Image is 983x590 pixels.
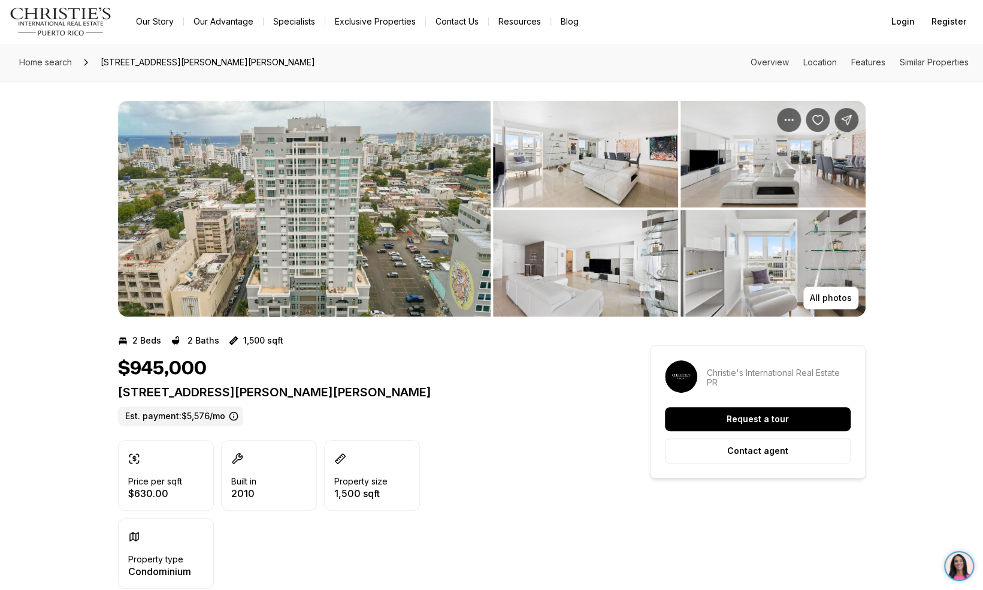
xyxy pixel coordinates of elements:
[727,414,789,424] p: Request a tour
[803,57,837,67] a: Skip to: Location
[680,101,866,207] button: View image gallery
[231,477,256,486] p: Built in
[493,101,866,317] li: 2 of 8
[727,446,788,456] p: Contact agent
[851,57,885,67] a: Skip to: Features
[751,58,969,67] nav: Page section menu
[334,477,388,486] p: Property size
[680,210,866,317] button: View image gallery
[96,53,320,72] span: [STREET_ADDRESS][PERSON_NAME][PERSON_NAME]
[884,10,922,34] button: Login
[118,407,243,426] label: Est. payment: $5,576/mo
[751,57,789,67] a: Skip to: Overview
[493,210,678,317] button: View image gallery
[931,17,966,26] span: Register
[551,13,588,30] a: Blog
[128,477,182,486] p: Price per sqft
[243,336,283,345] p: 1,500 sqft
[493,101,678,207] button: View image gallery
[924,10,973,34] button: Register
[810,293,852,303] p: All photos
[19,57,72,67] span: Home search
[777,108,801,132] button: Property options
[118,385,607,399] p: [STREET_ADDRESS][PERSON_NAME][PERSON_NAME]
[10,7,112,36] img: logo
[665,407,851,431] button: Request a tour
[426,13,488,30] button: Contact Us
[334,489,388,498] p: 1,500 sqft
[264,13,325,30] a: Specialists
[128,555,183,564] p: Property type
[118,101,491,317] li: 1 of 8
[834,108,858,132] button: Share Property: 305 VILLAMIL #1712
[132,336,161,345] p: 2 Beds
[128,489,182,498] p: $630.00
[118,101,491,317] button: View image gallery
[187,336,219,345] p: 2 Baths
[900,57,969,67] a: Skip to: Similar Properties
[14,53,77,72] a: Home search
[489,13,551,30] a: Resources
[806,108,830,132] button: Save Property: 305 VILLAMIL #1712
[707,368,851,387] p: Christie's International Real Estate PR
[231,489,256,498] p: 2010
[7,7,35,35] img: be3d4b55-7850-4bcb-9297-a2f9cd376e78.png
[126,13,183,30] a: Our Story
[891,17,915,26] span: Login
[118,357,207,380] h1: $945,000
[128,567,191,576] p: Condominium
[184,13,263,30] a: Our Advantage
[665,438,851,463] button: Contact agent
[118,101,866,317] div: Listing Photos
[325,13,425,30] a: Exclusive Properties
[803,287,858,309] button: All photos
